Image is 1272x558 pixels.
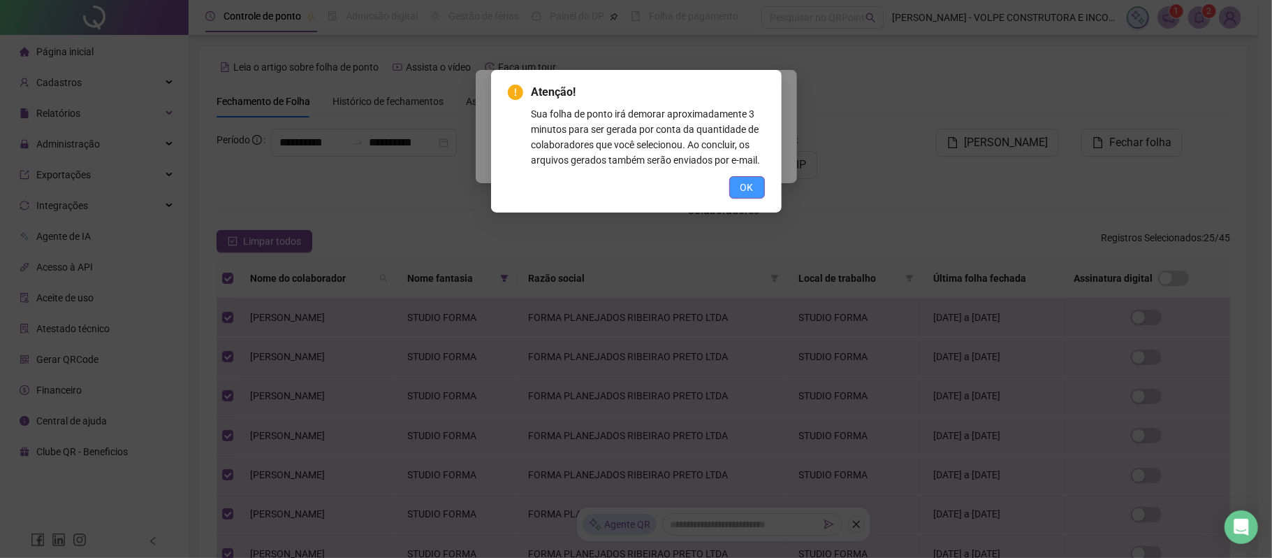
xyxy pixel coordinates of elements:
div: Open Intercom Messenger [1225,510,1258,544]
span: exclamation-circle [508,85,523,100]
span: Atenção! [532,84,765,101]
button: OK [729,176,765,199]
div: Sua folha de ponto irá demorar aproximadamente 3 minutos para ser gerada por conta da quantidade ... [532,106,765,168]
span: OK [740,180,754,195]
